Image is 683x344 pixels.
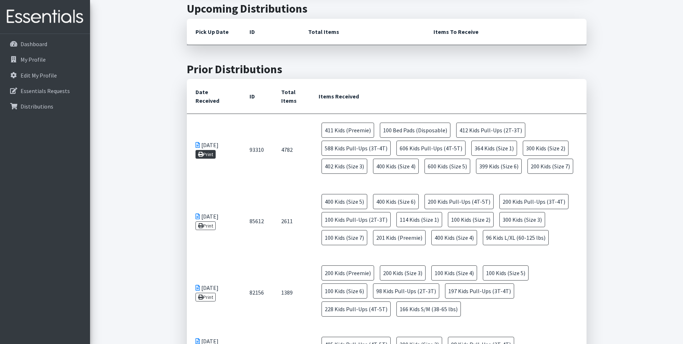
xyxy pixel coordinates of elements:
span: 100 Kids Pull-Ups (2T-3T) [322,212,391,227]
span: 364 Kids (Size 1) [471,141,517,156]
span: 200 Kids (Size 3) [380,265,426,281]
a: My Profile [3,52,87,67]
th: Total Items [300,19,425,45]
th: ID [241,79,273,114]
a: Print [196,150,216,159]
a: Distributions [3,99,87,114]
span: 399 Kids (Size 6) [476,159,522,174]
span: 100 Bed Pads (Disposable) [380,123,450,138]
span: 100 Kids (Size 7) [322,230,367,245]
a: Edit My Profile [3,68,87,83]
a: Print [196,293,216,301]
td: 4782 [273,114,310,186]
p: Essentials Requests [21,87,70,94]
span: 228 Kids Pull-Ups (4T-5T) [322,301,391,317]
p: Edit My Profile [21,72,57,79]
a: Dashboard [3,37,87,51]
span: 197 Kids Pull-Ups (3T-4T) [445,283,514,299]
td: [DATE] [187,257,241,328]
th: Items To Receive [425,19,587,45]
td: 2611 [273,185,310,257]
h2: Upcoming Distributions [187,2,587,16]
td: 82156 [241,257,273,328]
span: 200 Kids (Size 7) [527,159,573,174]
p: Dashboard [21,40,47,48]
img: HumanEssentials [3,5,87,29]
p: My Profile [21,56,46,63]
td: [DATE] [187,185,241,257]
span: 412 Kids Pull-Ups (2T-3T) [456,123,525,138]
td: 93310 [241,114,273,186]
a: Print [196,221,216,230]
span: 300 Kids (Size 2) [523,141,569,156]
a: Essentials Requests [3,84,87,98]
th: Date Received [187,79,241,114]
th: Total Items [273,79,310,114]
span: 96 Kids L/XL (60-125 lbs) [483,230,549,245]
span: 201 Kids (Preemie) [373,230,426,245]
h2: Prior Distributions [187,62,587,76]
span: 98 Kids Pull-Ups (2T-3T) [373,283,439,299]
span: 402 Kids (Size 3) [322,159,367,174]
span: 606 Kids Pull-Ups (4T-5T) [396,141,466,156]
span: 200 Kids (Preemie) [322,265,374,281]
span: 400 Kids (Size 4) [431,230,477,245]
span: 400 Kids (Size 6) [373,194,419,209]
th: ID [241,19,300,45]
span: 411 Kids (Preemie) [322,123,374,138]
span: 600 Kids (Size 5) [424,159,470,174]
span: 100 Kids (Size 2) [448,212,494,227]
td: 1389 [273,257,310,328]
span: 200 Kids Pull-Ups (3T-4T) [499,194,569,209]
span: 400 Kids (Size 4) [373,159,419,174]
td: 85612 [241,185,273,257]
th: Items Received [310,79,586,114]
span: 100 Kids (Size 6) [322,283,367,299]
span: 300 Kids (Size 3) [499,212,545,227]
span: 114 Kids (Size 1) [396,212,442,227]
span: 100 Kids (Size 5) [483,265,529,281]
span: 588 Kids Pull-Ups (3T-4T) [322,141,391,156]
span: 400 Kids (Size 5) [322,194,367,209]
td: [DATE] [187,114,241,186]
span: 200 Kids Pull-Ups (4T-5T) [424,194,494,209]
span: 100 Kids (Size 4) [431,265,477,281]
span: 166 Kids S/M (38-65 lbs) [396,301,461,317]
p: Distributions [21,103,53,110]
th: Pick Up Date [187,19,241,45]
